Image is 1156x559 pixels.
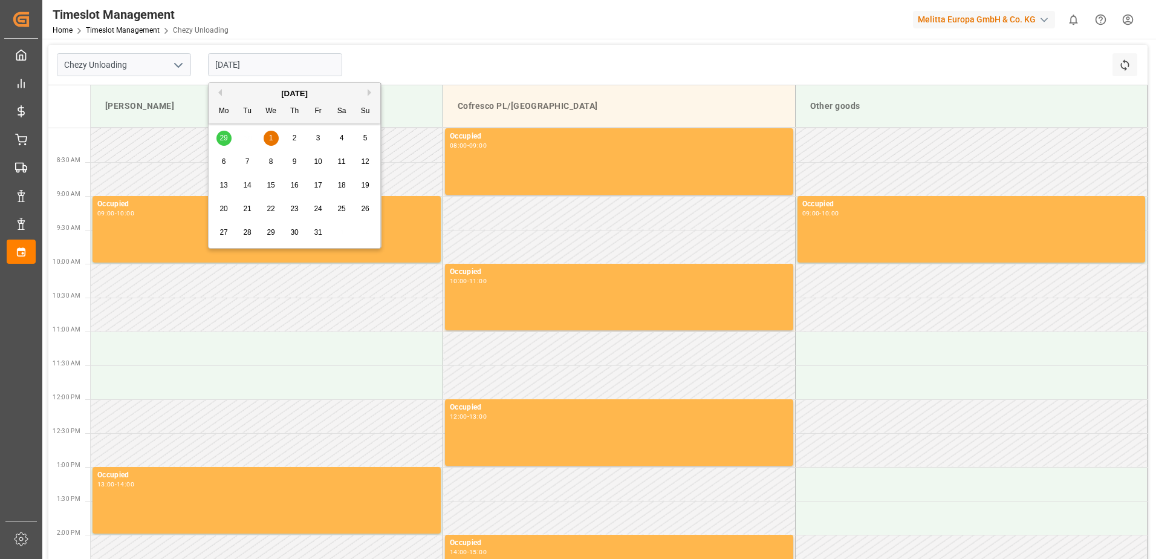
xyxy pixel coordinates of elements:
div: Other goods [805,95,1138,117]
span: 28 [243,228,251,237]
div: Choose Tuesday, October 14th, 2025 [240,178,255,193]
span: 3 [316,134,320,142]
div: Occupied [97,198,436,211]
div: [PERSON_NAME] [100,95,433,117]
div: - [115,482,117,487]
div: 14:00 [117,482,134,487]
div: Tu [240,104,255,119]
span: 11:30 AM [53,360,80,367]
span: 12:30 PM [53,428,80,434]
div: Fr [311,104,326,119]
div: Melitta Europa GmbH & Co. KG [913,11,1055,28]
span: 10:00 AM [53,258,80,265]
span: 29 [267,228,274,237]
div: Timeslot Management [53,5,229,24]
span: 24 [314,204,322,213]
div: Choose Thursday, October 9th, 2025 [287,154,302,169]
input: Type to search/select [57,53,191,76]
span: 11:00 AM [53,326,80,333]
div: [DATE] [209,88,380,100]
span: 4 [340,134,344,142]
div: Su [358,104,373,119]
div: Th [287,104,302,119]
span: 13 [219,181,227,189]
span: 31 [314,228,322,237]
a: Home [53,26,73,34]
div: Cofresco PL/[GEOGRAPHIC_DATA] [453,95,785,117]
div: Occupied [450,131,788,143]
span: 30 [290,228,298,237]
div: Choose Sunday, October 26th, 2025 [358,201,373,217]
div: Occupied [450,537,788,549]
button: show 0 new notifications [1060,6,1087,33]
div: 10:00 [450,278,467,284]
div: Occupied [97,469,436,482]
div: Choose Friday, October 17th, 2025 [311,178,326,193]
div: Choose Wednesday, October 22nd, 2025 [264,201,279,217]
span: 15 [267,181,274,189]
span: 10:30 AM [53,292,80,299]
div: Choose Friday, October 24th, 2025 [311,201,326,217]
div: Choose Tuesday, October 21st, 2025 [240,201,255,217]
span: 23 [290,204,298,213]
span: 21 [243,204,251,213]
span: 1 [269,134,273,142]
div: Occupied [450,402,788,414]
div: - [819,211,821,216]
span: 16 [290,181,298,189]
a: Timeslot Management [86,26,160,34]
div: Choose Friday, October 31st, 2025 [311,225,326,240]
div: 09:00 [802,211,820,216]
div: Choose Thursday, October 23rd, 2025 [287,201,302,217]
div: 11:00 [469,278,487,284]
div: 09:00 [469,143,487,148]
input: DD.MM.YYYY [208,53,342,76]
div: Choose Tuesday, October 28th, 2025 [240,225,255,240]
div: month 2025-10 [212,126,377,244]
div: 09:00 [97,211,115,216]
div: Choose Wednesday, October 15th, 2025 [264,178,279,193]
span: 14 [243,181,251,189]
div: Choose Saturday, October 18th, 2025 [334,178,349,193]
span: 1:00 PM [57,462,80,468]
button: Previous Month [215,89,222,96]
button: Melitta Europa GmbH & Co. KG [913,8,1060,31]
span: 2:00 PM [57,529,80,536]
div: Occupied [802,198,1141,211]
span: 8 [269,157,273,166]
div: 14:00 [450,549,467,555]
div: Choose Friday, October 10th, 2025 [311,154,326,169]
span: 2 [293,134,297,142]
span: 25 [337,204,345,213]
div: 10:00 [822,211,839,216]
button: Help Center [1087,6,1114,33]
div: 10:00 [117,211,134,216]
div: Mo [216,104,232,119]
div: Choose Friday, October 3rd, 2025 [311,131,326,146]
div: 13:00 [97,482,115,487]
div: Choose Saturday, October 4th, 2025 [334,131,349,146]
div: Choose Saturday, October 25th, 2025 [334,201,349,217]
span: 17 [314,181,322,189]
div: Choose Thursday, October 16th, 2025 [287,178,302,193]
span: 20 [219,204,227,213]
div: Choose Monday, October 6th, 2025 [216,154,232,169]
span: 19 [361,181,369,189]
span: 8:30 AM [57,157,80,163]
span: 5 [363,134,368,142]
span: 10 [314,157,322,166]
div: Choose Sunday, October 19th, 2025 [358,178,373,193]
div: Choose Thursday, October 2nd, 2025 [287,131,302,146]
span: 9:30 AM [57,224,80,231]
span: 27 [219,228,227,237]
div: - [467,414,469,419]
div: Choose Sunday, October 12th, 2025 [358,154,373,169]
span: 12:00 PM [53,394,80,400]
div: Choose Wednesday, October 8th, 2025 [264,154,279,169]
div: Choose Monday, October 13th, 2025 [216,178,232,193]
div: Choose Wednesday, October 1st, 2025 [264,131,279,146]
div: 15:00 [469,549,487,555]
button: Next Month [368,89,375,96]
span: 18 [337,181,345,189]
span: 22 [267,204,274,213]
